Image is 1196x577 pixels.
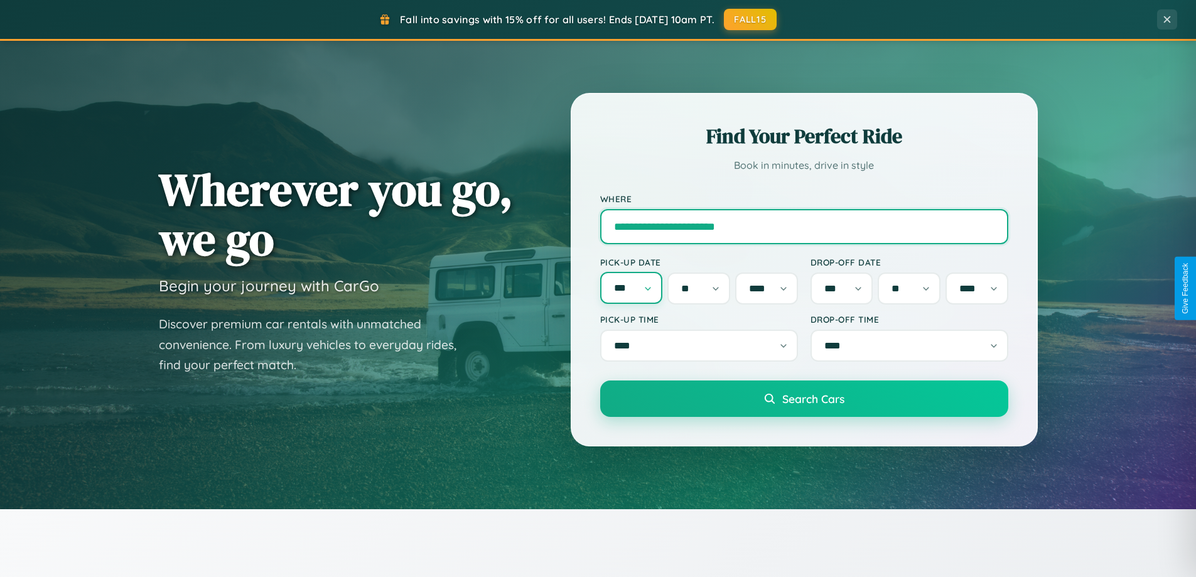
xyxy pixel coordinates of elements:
[724,9,777,30] button: FALL15
[600,193,1008,204] label: Where
[600,122,1008,150] h2: Find Your Perfect Ride
[600,156,1008,175] p: Book in minutes, drive in style
[600,257,798,267] label: Pick-up Date
[811,314,1008,325] label: Drop-off Time
[159,314,473,375] p: Discover premium car rentals with unmatched convenience. From luxury vehicles to everyday rides, ...
[159,164,513,264] h1: Wherever you go, we go
[811,257,1008,267] label: Drop-off Date
[400,13,714,26] span: Fall into savings with 15% off for all users! Ends [DATE] 10am PT.
[1181,263,1190,314] div: Give Feedback
[159,276,379,295] h3: Begin your journey with CarGo
[600,380,1008,417] button: Search Cars
[600,314,798,325] label: Pick-up Time
[782,392,844,406] span: Search Cars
